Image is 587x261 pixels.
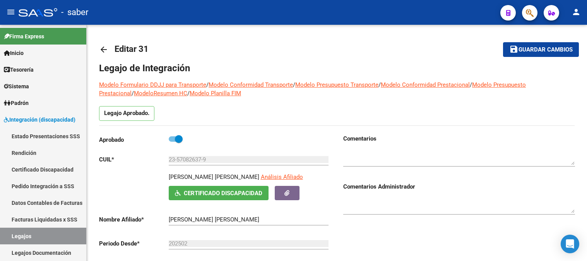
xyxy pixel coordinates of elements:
[561,235,579,253] div: Open Intercom Messenger
[99,45,108,54] mat-icon: arrow_back
[4,82,29,91] span: Sistema
[261,173,303,180] span: Análisis Afiliado
[4,99,29,107] span: Padrón
[99,215,169,224] p: Nombre Afiliado
[99,81,206,88] a: Modelo Formulario DDJJ para Transporte
[99,239,169,248] p: Periodo Desde
[99,136,169,144] p: Aprobado
[169,186,269,200] button: Certificado Discapacidad
[295,81,378,88] a: Modelo Presupuesto Transporte
[381,81,470,88] a: Modelo Conformidad Prestacional
[209,81,293,88] a: Modelo Conformidad Transporte
[503,42,579,57] button: Guardar cambios
[4,115,75,124] span: Integración (discapacidad)
[4,65,34,74] span: Tesorería
[4,49,24,57] span: Inicio
[99,62,575,74] h1: Legajo de Integración
[61,4,88,21] span: - saber
[343,182,575,191] h3: Comentarios Administrador
[572,7,581,17] mat-icon: person
[4,32,44,41] span: Firma Express
[190,90,241,97] a: Modelo Planilla FIM
[169,173,259,181] p: [PERSON_NAME] [PERSON_NAME]
[99,106,154,121] p: Legajo Aprobado.
[184,190,262,197] span: Certificado Discapacidad
[509,45,519,54] mat-icon: save
[343,134,575,143] h3: Comentarios
[519,46,573,53] span: Guardar cambios
[6,7,15,17] mat-icon: menu
[134,90,187,97] a: ModeloResumen HC
[99,155,169,164] p: CUIL
[115,44,149,54] span: Editar 31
